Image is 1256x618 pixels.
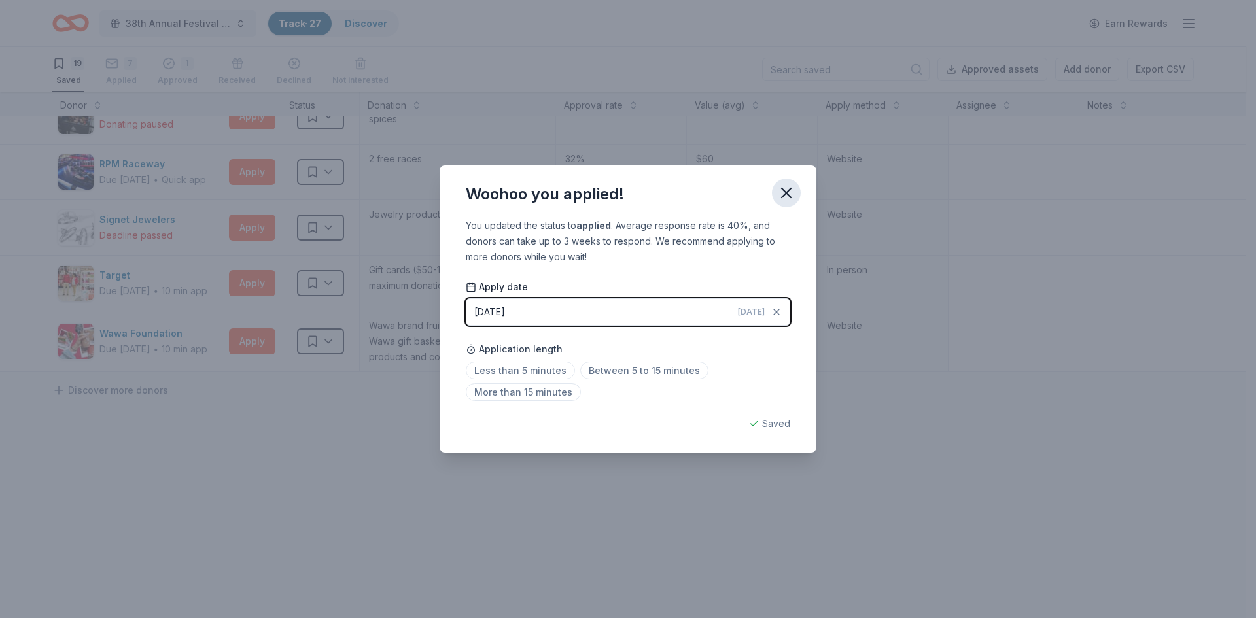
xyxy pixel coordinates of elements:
[466,341,563,357] span: Application length
[466,362,575,379] span: Less than 5 minutes
[576,220,611,231] b: applied
[466,383,581,401] span: More than 15 minutes
[580,362,708,379] span: Between 5 to 15 minutes
[466,281,528,294] span: Apply date
[474,304,505,320] div: [DATE]
[466,218,790,265] div: You updated the status to . Average response rate is 40%, and donors can take up to 3 weeks to re...
[738,307,765,317] span: [DATE]
[466,184,624,205] div: Woohoo you applied!
[466,298,790,326] button: [DATE][DATE]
